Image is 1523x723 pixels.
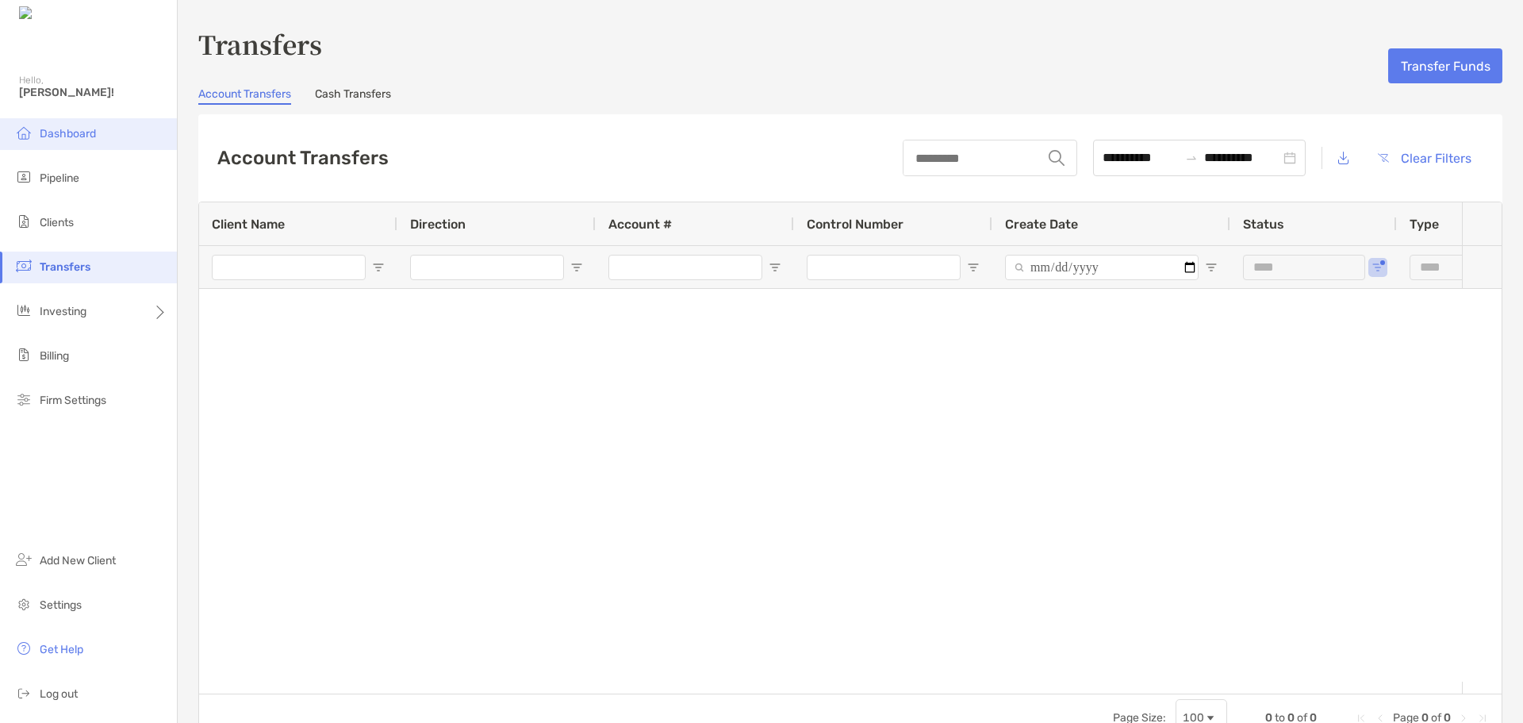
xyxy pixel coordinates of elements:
button: Transfer Funds [1388,48,1502,83]
span: Status [1243,217,1284,232]
input: Create Date Filter Input [1005,255,1199,280]
img: transfers icon [14,256,33,275]
span: Get Help [40,643,83,656]
button: Open Filter Menu [570,261,583,274]
span: Transfers [40,260,90,274]
h3: Transfers [198,25,1502,62]
span: swap-right [1185,152,1198,164]
img: clients icon [14,212,33,231]
a: Cash Transfers [315,87,391,105]
span: Account # [608,217,672,232]
img: firm-settings icon [14,390,33,409]
input: Account # Filter Input [608,255,762,280]
button: Clear Filters [1365,140,1483,175]
input: Client Name Filter Input [212,255,366,280]
span: Log out [40,687,78,701]
img: dashboard icon [14,123,33,142]
img: billing icon [14,345,33,364]
input: Direction Filter Input [410,255,564,280]
img: get-help icon [14,639,33,658]
span: Direction [410,217,466,232]
span: Billing [40,349,69,363]
h2: Account Transfers [217,147,389,169]
img: add_new_client icon [14,550,33,569]
button: Open Filter Menu [1205,261,1218,274]
img: logout icon [14,683,33,702]
img: pipeline icon [14,167,33,187]
img: input icon [1049,150,1065,166]
img: Zoe Logo [19,6,86,21]
span: [PERSON_NAME]! [19,86,167,99]
span: Firm Settings [40,394,106,407]
a: Account Transfers [198,87,291,105]
span: Control Number [807,217,903,232]
span: Client Name [212,217,285,232]
img: settings icon [14,594,33,613]
button: Open Filter Menu [1371,261,1384,274]
button: Open Filter Menu [769,261,781,274]
span: Investing [40,305,86,318]
span: Dashboard [40,127,96,140]
span: Type [1410,217,1439,232]
button: Open Filter Menu [967,261,980,274]
img: investing icon [14,301,33,320]
span: Create Date [1005,217,1078,232]
button: Open Filter Menu [372,261,385,274]
input: Control Number Filter Input [807,255,961,280]
span: Clients [40,216,74,229]
span: Add New Client [40,554,116,567]
span: Settings [40,598,82,612]
span: Pipeline [40,171,79,185]
img: button icon [1378,153,1389,163]
span: to [1185,152,1198,164]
